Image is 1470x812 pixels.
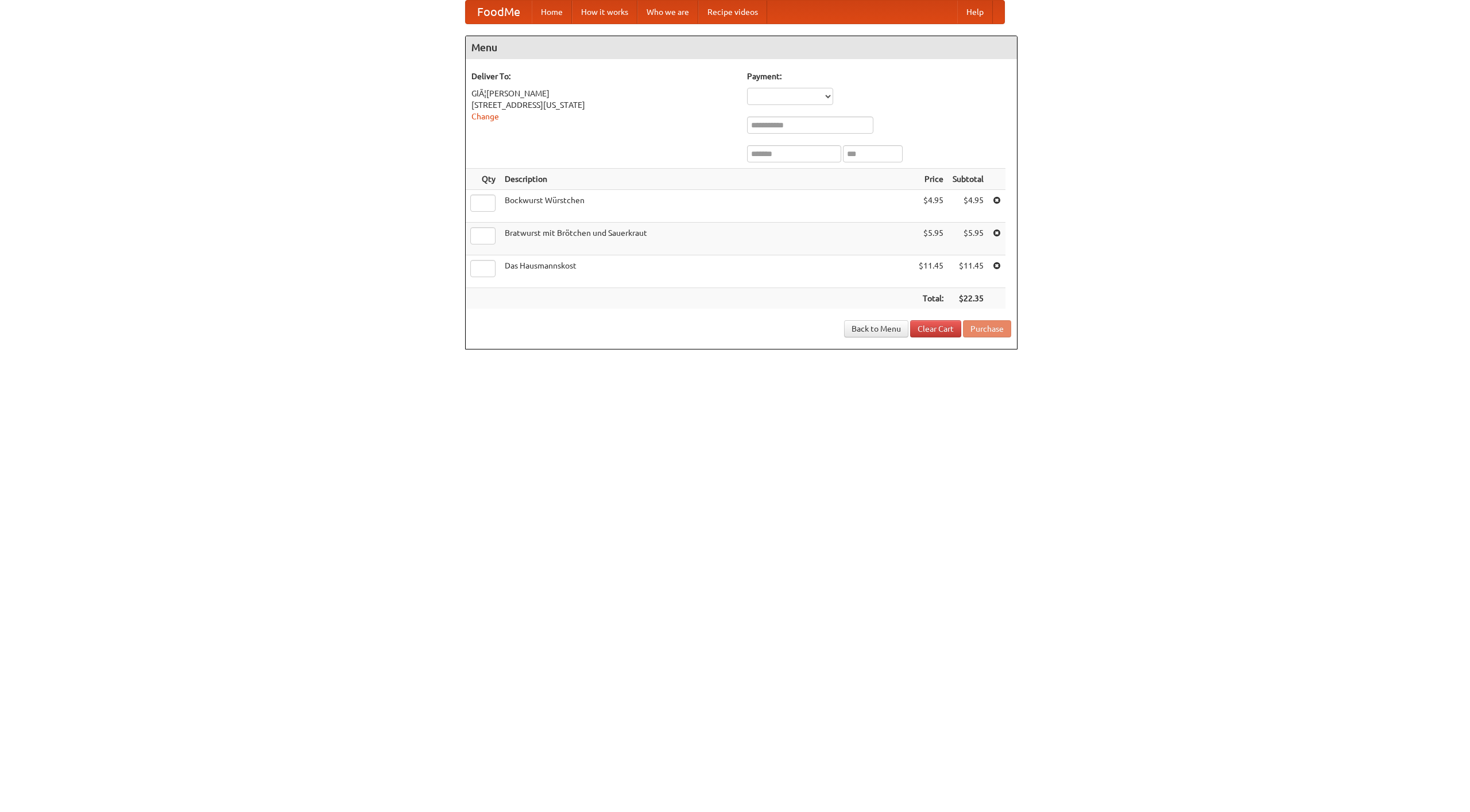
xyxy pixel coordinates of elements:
[471,88,736,99] div: GlÃ¦[PERSON_NAME]
[914,169,948,190] th: Price
[466,169,500,190] th: Qty
[500,169,914,190] th: Description
[914,288,948,309] th: Total:
[500,223,914,255] td: Bratwurst mit Brötchen und Sauerkraut
[963,320,1011,337] button: Purchase
[948,190,988,223] td: $4.95
[466,1,532,24] a: FoodMe
[914,255,948,288] td: $11.45
[948,223,988,255] td: $5.95
[698,1,767,24] a: Recipe videos
[910,320,961,337] a: Clear Cart
[471,99,736,111] div: [STREET_ADDRESS][US_STATE]
[471,71,736,82] h5: Deliver To:
[914,223,948,255] td: $5.95
[572,1,637,24] a: How it works
[500,190,914,223] td: Bockwurst Würstchen
[914,190,948,223] td: $4.95
[532,1,572,24] a: Home
[637,1,698,24] a: Who we are
[948,255,988,288] td: $11.45
[471,112,499,121] a: Change
[500,255,914,288] td: Das Hausmannskost
[948,288,988,309] th: $22.35
[844,320,908,337] a: Back to Menu
[747,71,1011,82] h5: Payment:
[957,1,993,24] a: Help
[948,169,988,190] th: Subtotal
[466,36,1017,59] h4: Menu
